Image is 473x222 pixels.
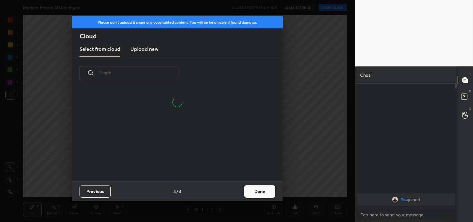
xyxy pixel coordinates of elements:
[99,60,178,86] input: Search
[469,71,471,76] p: T
[469,89,471,94] p: D
[179,188,181,195] h4: 4
[392,196,398,203] img: 50a2b7cafd4e47798829f34b8bc3a81a.jpg
[72,16,283,28] div: Please don't upload & share any copyrighted content. You will be held liable if found doing so.
[469,106,471,111] p: G
[80,32,283,40] h2: Cloud
[80,45,120,53] h3: Select from cloud
[176,188,178,195] h4: /
[355,192,457,207] div: grid
[173,188,176,195] h4: 4
[400,197,408,202] span: You
[408,197,420,202] span: joined
[244,185,275,198] button: Done
[130,45,158,53] h3: Upload new
[80,185,111,198] button: Previous
[355,67,375,83] p: Chat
